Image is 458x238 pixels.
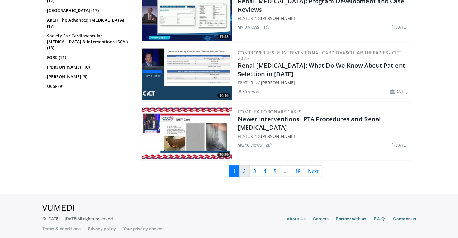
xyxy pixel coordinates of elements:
img: 3ffb2b44-20bc-4eca-a763-aa0505f3f470.300x170_q85_crop-smart_upscale.jpg [142,108,232,159]
a: Partner with us [336,216,366,223]
a: [PERSON_NAME] [261,133,295,139]
a: 1 [229,165,239,177]
li: 2 [266,142,272,148]
div: FEATURING [238,133,410,139]
a: Controversies in Interventional Cardiovascular Therapies - CICT 2025 [238,50,402,61]
p: © [DATE] – [DATE] [42,216,113,222]
a: Complex Coronary Cases [238,109,301,115]
a: Privacy policy [88,226,116,232]
li: [DATE] [390,24,408,30]
a: Society For Cardiovascular [MEDICAL_DATA] & Interventions (SCAI) (13) [47,33,130,51]
a: UCSF (9) [47,83,130,89]
span: 17:58 [217,34,230,39]
a: 2 [239,165,250,177]
li: 246 views [238,142,262,148]
a: [GEOGRAPHIC_DATA] (17) [47,8,130,14]
img: eef752b3-5de3-4dd9-954d-7c44043cabbf.300x170_q85_crop-smart_upscale.jpg [142,49,232,100]
a: Contact us [393,216,416,223]
a: [PERSON_NAME] [261,15,295,21]
a: FORE (11) [47,54,130,60]
span: 10:16 [217,93,230,98]
a: 5 [270,165,280,177]
a: 3 [249,165,260,177]
li: [DATE] [390,142,408,148]
span: All rights reserved [77,216,113,221]
div: FEATURING [238,79,410,86]
a: ARCH The Advanced [MEDICAL_DATA] (17) [47,17,130,29]
a: 10:16 [142,49,232,100]
a: [PERSON_NAME] (9) [47,74,130,80]
a: 4 [260,165,270,177]
a: [PERSON_NAME] [261,80,295,85]
a: About Us [287,216,306,223]
a: 18 [291,165,304,177]
a: [PERSON_NAME] (10) [47,64,130,70]
a: Newer Interventional PTA Procedures and Renal [MEDICAL_DATA] [238,115,381,131]
a: 20:39 [142,108,232,159]
li: 1 [263,24,269,30]
a: F.A.Q. [373,216,385,223]
li: [DATE] [390,88,408,94]
a: Your privacy choices [123,226,164,232]
span: 20:39 [217,152,230,157]
a: Careers [313,216,329,223]
a: Renal [MEDICAL_DATA]: What Do We Know About Patient Selection in [DATE] [238,61,405,78]
a: Next [304,165,322,177]
a: Terms & conditions [42,226,81,232]
nav: Search results pages [140,165,411,177]
img: VuMedi Logo [42,205,74,211]
li: 49 views [238,24,260,30]
li: 76 views [238,88,260,94]
div: FEATURING [238,15,410,21]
